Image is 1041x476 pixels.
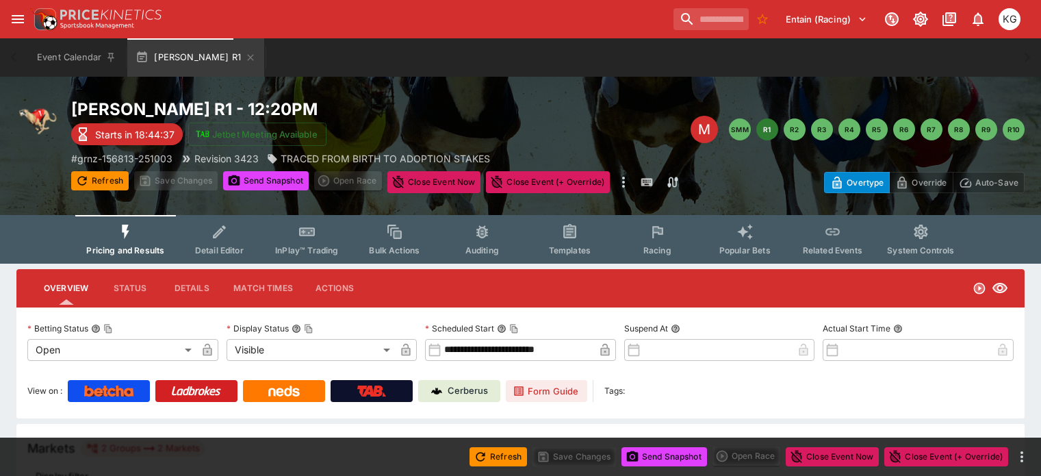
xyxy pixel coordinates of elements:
button: Betting StatusCopy To Clipboard [91,324,101,334]
button: R3 [811,118,833,140]
button: Actions [304,272,365,305]
span: Auditing [465,245,499,255]
div: TRACED FROM BIRTH TO ADOPTION STAKES [267,151,490,166]
button: Refresh [71,171,129,190]
img: greyhound_racing.png [16,99,60,142]
button: R10 [1003,118,1025,140]
div: Start From [824,172,1025,193]
span: Popular Bets [719,245,771,255]
button: Suspend At [671,324,680,334]
span: Bulk Actions [369,245,420,255]
button: Refresh [470,447,527,466]
span: Templates [549,245,591,255]
p: Copy To Clipboard [71,151,172,166]
button: R9 [975,118,997,140]
button: Documentation [937,7,962,32]
button: more [615,171,632,193]
button: SMM [729,118,751,140]
button: Select Tenant [777,8,875,30]
img: PriceKinetics [60,10,162,20]
button: No Bookmarks [751,8,773,30]
p: Actual Start Time [823,323,890,334]
span: Related Events [803,245,862,255]
p: Auto-Save [975,175,1018,190]
button: R7 [921,118,942,140]
p: Cerberus [448,384,488,398]
button: Connected to PK [879,7,904,32]
label: View on : [27,380,62,402]
button: Send Snapshot [621,447,707,466]
button: Details [161,272,222,305]
button: Event Calendar [29,38,125,77]
button: Close Event Now [786,447,879,466]
button: Display StatusCopy To Clipboard [292,324,301,334]
span: Racing [643,245,671,255]
p: TRACED FROM BIRTH TO ADOPTION STAKES [281,151,490,166]
button: Send Snapshot [223,171,309,190]
div: Kevin Gutschlag [999,8,1020,30]
button: R4 [838,118,860,140]
div: Visible [227,339,396,361]
button: [PERSON_NAME] R1 [127,38,264,77]
button: Copy To Clipboard [304,324,313,334]
button: R5 [866,118,888,140]
img: Cerberus [431,386,442,397]
a: Form Guide [506,380,587,402]
img: Ladbrokes [171,386,221,397]
img: Sportsbook Management [60,23,134,29]
a: Cerberus [418,380,500,402]
button: Notifications [966,7,990,32]
svg: Visible [992,280,1008,297]
button: Close Event (+ Override) [486,171,610,193]
span: Pricing and Results [86,245,164,255]
p: Revision 3423 [194,151,259,166]
button: Match Times [222,272,304,305]
img: Betcha [84,386,133,397]
button: Overview [33,272,99,305]
div: Open [27,339,196,361]
div: split button [314,171,382,190]
span: Detail Editor [195,245,244,255]
span: InPlay™ Trading [275,245,338,255]
p: Scheduled Start [425,323,494,334]
span: System Controls [887,245,954,255]
div: split button [712,447,780,466]
nav: pagination navigation [729,118,1025,140]
button: Status [99,272,161,305]
h2: Copy To Clipboard [71,99,628,120]
button: Scheduled StartCopy To Clipboard [497,324,506,334]
button: Close Event (+ Override) [884,447,1008,466]
input: search [673,8,749,30]
button: Copy To Clipboard [509,324,519,334]
button: Actual Start Time [893,324,903,334]
button: open drawer [5,7,30,32]
button: Kevin Gutschlag [994,4,1025,34]
p: Starts in 18:44:37 [95,127,175,142]
button: Close Event Now [387,171,480,193]
p: Display Status [227,323,289,334]
div: Event type filters [75,215,965,264]
div: Edit Meeting [691,116,718,143]
p: Overtype [847,175,884,190]
p: Betting Status [27,323,88,334]
svg: Open [973,281,986,295]
p: Suspend At [624,323,668,334]
button: Overtype [824,172,890,193]
img: jetbet-logo.svg [196,127,209,141]
img: TabNZ [357,386,386,397]
button: Override [889,172,953,193]
img: Neds [268,386,299,397]
button: R2 [784,118,806,140]
button: R1 [756,118,778,140]
button: R8 [948,118,970,140]
button: Jetbet Meeting Available [188,123,326,146]
label: Tags: [604,380,625,402]
button: more [1014,449,1030,465]
button: Copy To Clipboard [103,324,113,334]
button: Toggle light/dark mode [908,7,933,32]
button: R6 [893,118,915,140]
p: Override [912,175,947,190]
button: Auto-Save [953,172,1025,193]
img: PriceKinetics Logo [30,5,57,33]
